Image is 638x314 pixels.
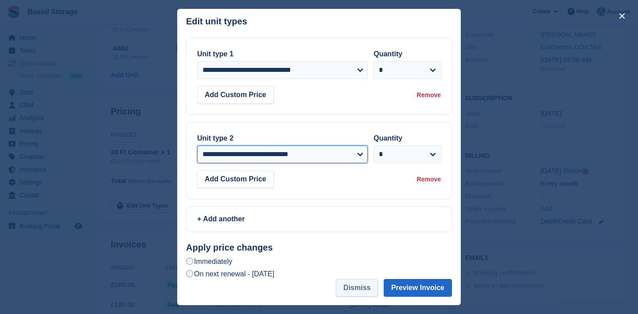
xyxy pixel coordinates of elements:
input: Immediately [186,258,193,265]
button: Add Custom Price [197,170,274,188]
label: Unit type 2 [197,134,233,142]
button: Dismiss [336,279,378,297]
button: Preview Invoice [384,279,452,297]
label: Quantity [373,50,402,58]
label: On next renewal - [DATE] [186,269,274,279]
div: Remove [417,175,441,184]
div: Remove [417,90,441,100]
button: Add Custom Price [197,86,274,104]
label: Quantity [373,134,402,142]
label: Immediately [186,257,232,266]
div: + Add another [197,214,441,224]
button: close [615,9,629,23]
label: Unit type 1 [197,50,233,58]
a: + Add another [186,206,452,232]
strong: Apply price changes [186,243,273,252]
p: Edit unit types [186,16,247,27]
input: On next renewal - [DATE] [186,270,193,277]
